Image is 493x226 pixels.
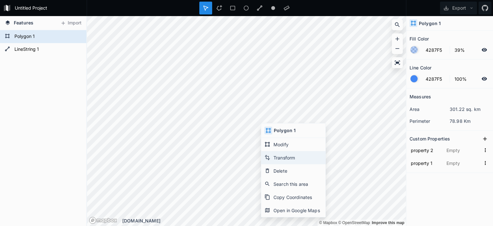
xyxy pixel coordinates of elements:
div: Delete [261,164,325,177]
a: OpenStreetMap [338,221,370,225]
input: Empty [445,145,481,155]
button: Import [57,18,85,28]
div: Search this area [261,177,325,191]
div: Copy Coordinates [261,191,325,204]
h4: Polygon 1 [274,127,296,134]
h4: Polygon 1 [419,20,441,27]
input: Empty [445,158,481,168]
dt: area [410,106,450,113]
a: Mapbox logo [89,217,117,224]
input: Name [410,158,442,168]
div: [DOMAIN_NAME] [122,217,406,224]
dd: 301.22 sq. km [450,106,490,113]
div: Transform [261,151,325,164]
div: Open in Google Maps [261,204,325,217]
dd: 78.98 Km [450,118,490,124]
dt: perimeter [410,118,450,124]
button: Export [440,2,477,14]
a: Map feedback [372,221,404,225]
h2: Fill Color [410,34,429,44]
h2: Custom Properties [410,134,450,144]
a: Mapbox [319,221,337,225]
h2: Line Color [410,63,431,73]
span: Features [14,19,33,26]
input: Name [410,145,442,155]
div: Modify [261,138,325,151]
h2: Measures [410,92,431,102]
